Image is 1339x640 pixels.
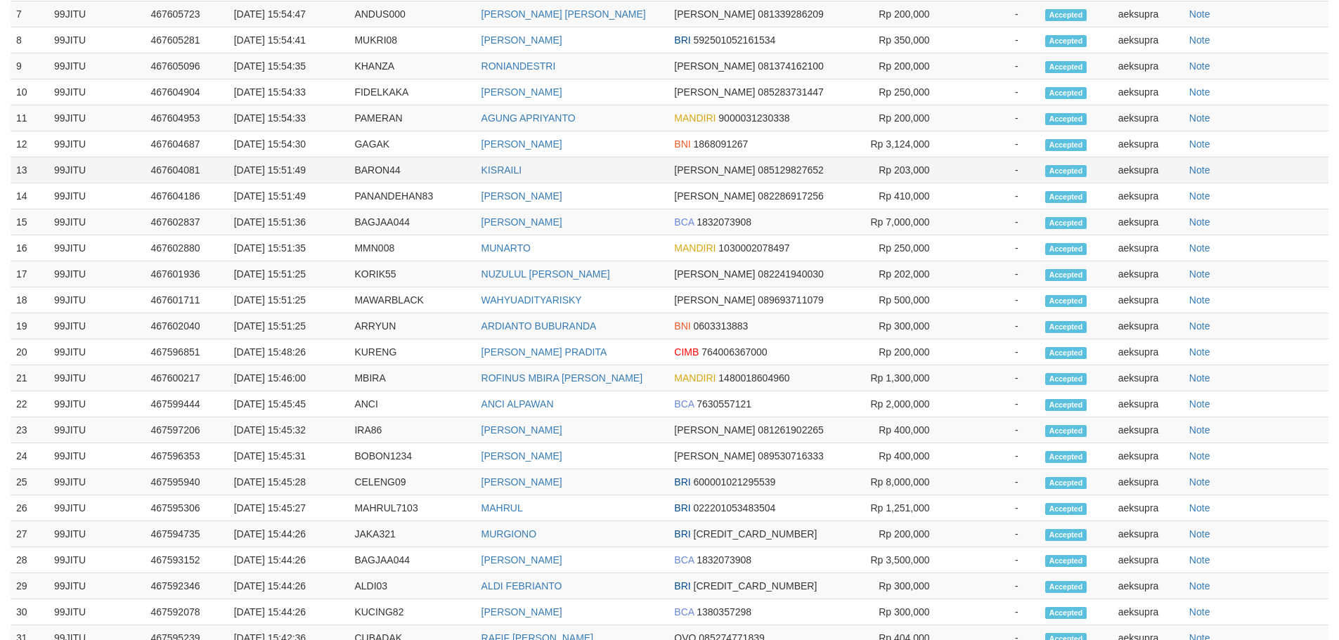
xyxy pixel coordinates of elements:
[951,365,1040,391] td: -
[145,365,228,391] td: 467600217
[1189,164,1210,176] a: Note
[228,79,349,105] td: [DATE] 15:54:33
[11,1,48,27] td: 7
[349,313,475,339] td: ARRYUN
[1045,87,1087,99] span: Accepted
[1045,295,1087,307] span: Accepted
[1113,365,1184,391] td: aeksupra
[1189,398,1210,410] a: Note
[1045,165,1087,177] span: Accepted
[1189,138,1210,150] a: Note
[1045,347,1087,359] span: Accepted
[48,53,145,79] td: 99JITU
[481,554,562,566] a: [PERSON_NAME]
[145,1,228,27] td: 467605723
[11,235,48,261] td: 16
[228,105,349,131] td: [DATE] 15:54:33
[674,476,690,488] span: BRI
[48,443,145,469] td: 99JITU
[1045,321,1087,333] span: Accepted
[228,183,349,209] td: [DATE] 15:51:49
[11,573,48,599] td: 29
[1113,495,1184,521] td: aeksupra
[854,131,951,157] td: Rp 3,124,000
[228,521,349,547] td: [DATE] 15:44:26
[951,521,1040,547] td: -
[145,183,228,209] td: 467604186
[951,105,1040,131] td: -
[674,554,694,566] span: BCA
[481,138,562,150] a: [PERSON_NAME]
[145,209,228,235] td: 467602837
[951,313,1040,339] td: -
[758,190,823,202] span: 082286917256
[228,573,349,599] td: [DATE] 15:44:26
[1045,243,1087,255] span: Accepted
[1113,469,1184,495] td: aeksupra
[951,183,1040,209] td: -
[145,313,228,339] td: 467602040
[1045,555,1087,567] span: Accepted
[951,547,1040,573] td: -
[48,209,145,235] td: 99JITU
[1045,269,1087,281] span: Accepted
[1045,113,1087,125] span: Accepted
[694,528,817,540] span: [CREDIT_CARD_NUMBER]
[1045,191,1087,203] span: Accepted
[48,261,145,287] td: 99JITU
[481,190,562,202] a: [PERSON_NAME]
[854,313,951,339] td: Rp 300,000
[1113,53,1184,79] td: aeksupra
[145,27,228,53] td: 467605281
[481,346,607,358] a: [PERSON_NAME] PRADITA
[718,372,789,384] span: 1480018604960
[674,216,694,228] span: BCA
[1189,34,1210,46] a: Note
[1189,268,1210,280] a: Note
[349,27,475,53] td: MUKRI08
[228,417,349,443] td: [DATE] 15:45:32
[228,209,349,235] td: [DATE] 15:51:36
[481,580,562,592] a: ALDI FEBRIANTO
[1189,190,1210,202] a: Note
[951,27,1040,53] td: -
[481,606,562,618] a: [PERSON_NAME]
[1113,417,1184,443] td: aeksupra
[228,391,349,417] td: [DATE] 15:45:45
[854,521,951,547] td: Rp 200,000
[349,131,475,157] td: GAGAK
[1045,503,1087,515] span: Accepted
[758,268,823,280] span: 082241940030
[11,547,48,573] td: 28
[951,209,1040,235] td: -
[694,138,749,150] span: 1868091267
[1045,529,1087,541] span: Accepted
[1189,476,1210,488] a: Note
[1113,521,1184,547] td: aeksupra
[674,112,716,124] span: MANDIRI
[854,547,951,573] td: Rp 3,500,000
[1113,339,1184,365] td: aeksupra
[674,86,755,98] span: [PERSON_NAME]
[228,53,349,79] td: [DATE] 15:54:35
[11,443,48,469] td: 24
[349,573,475,599] td: ALDI03
[228,339,349,365] td: [DATE] 15:48:26
[11,521,48,547] td: 27
[145,287,228,313] td: 467601711
[1189,554,1210,566] a: Note
[145,547,228,573] td: 467593152
[349,495,475,521] td: MAHRUL7103
[48,105,145,131] td: 99JITU
[951,53,1040,79] td: -
[481,528,537,540] a: MURGIONO
[481,268,610,280] a: NUZULUL [PERSON_NAME]
[349,261,475,287] td: KORIK55
[951,157,1040,183] td: -
[1113,391,1184,417] td: aeksupra
[951,469,1040,495] td: -
[349,183,475,209] td: PANANDEHAN83
[854,53,951,79] td: Rp 200,000
[674,450,755,462] span: [PERSON_NAME]
[349,79,475,105] td: FIDELKAKA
